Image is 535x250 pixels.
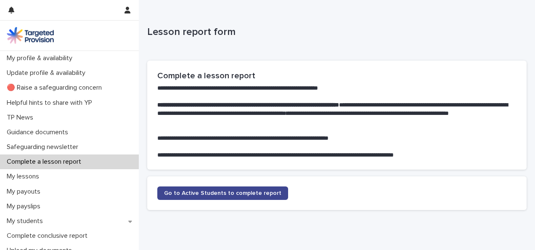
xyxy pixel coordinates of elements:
[3,69,92,77] p: Update profile & availability
[147,26,523,38] p: Lesson report form
[3,232,94,240] p: Complete conclusive report
[3,128,75,136] p: Guidance documents
[157,71,516,81] h2: Complete a lesson report
[3,173,46,181] p: My lessons
[164,190,281,196] span: Go to Active Students to complete report
[3,143,85,151] p: Safeguarding newsletter
[7,27,54,44] img: M5nRWzHhSzIhMunXDL62
[3,54,79,62] p: My profile & availability
[3,217,50,225] p: My students
[3,84,109,92] p: 🔴 Raise a safeguarding concern
[3,99,99,107] p: Helpful hints to share with YP
[3,114,40,122] p: TP News
[3,158,88,166] p: Complete a lesson report
[3,202,47,210] p: My payslips
[3,188,47,196] p: My payouts
[157,186,288,200] a: Go to Active Students to complete report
